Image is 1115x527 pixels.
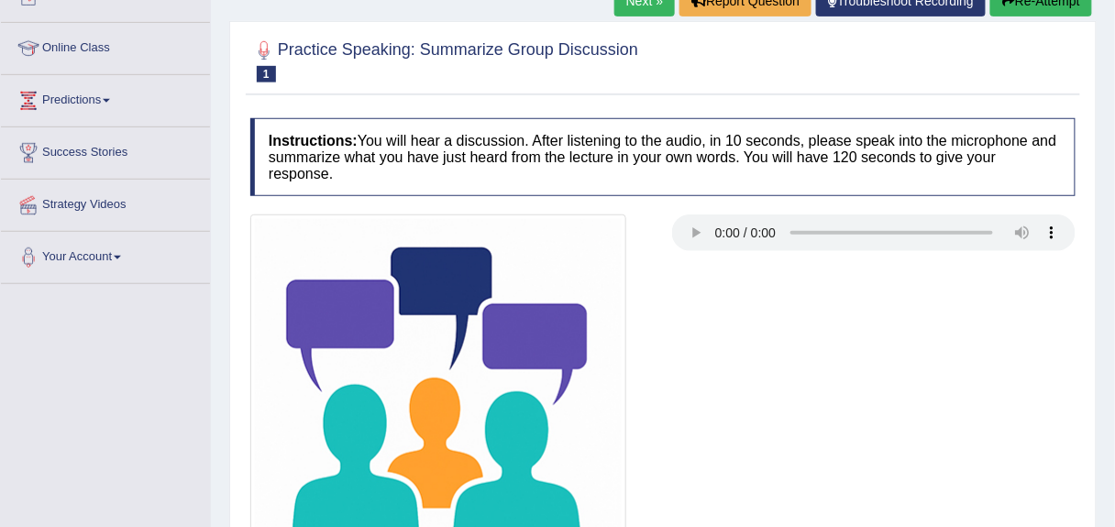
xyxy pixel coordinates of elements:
[1,180,210,225] a: Strategy Videos
[250,37,638,82] h2: Practice Speaking: Summarize Group Discussion
[269,133,358,148] b: Instructions:
[1,75,210,121] a: Predictions
[257,66,276,82] span: 1
[250,118,1076,196] h4: You will hear a discussion. After listening to the audio, in 10 seconds, please speak into the mi...
[1,23,210,69] a: Online Class
[1,127,210,173] a: Success Stories
[1,232,210,278] a: Your Account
